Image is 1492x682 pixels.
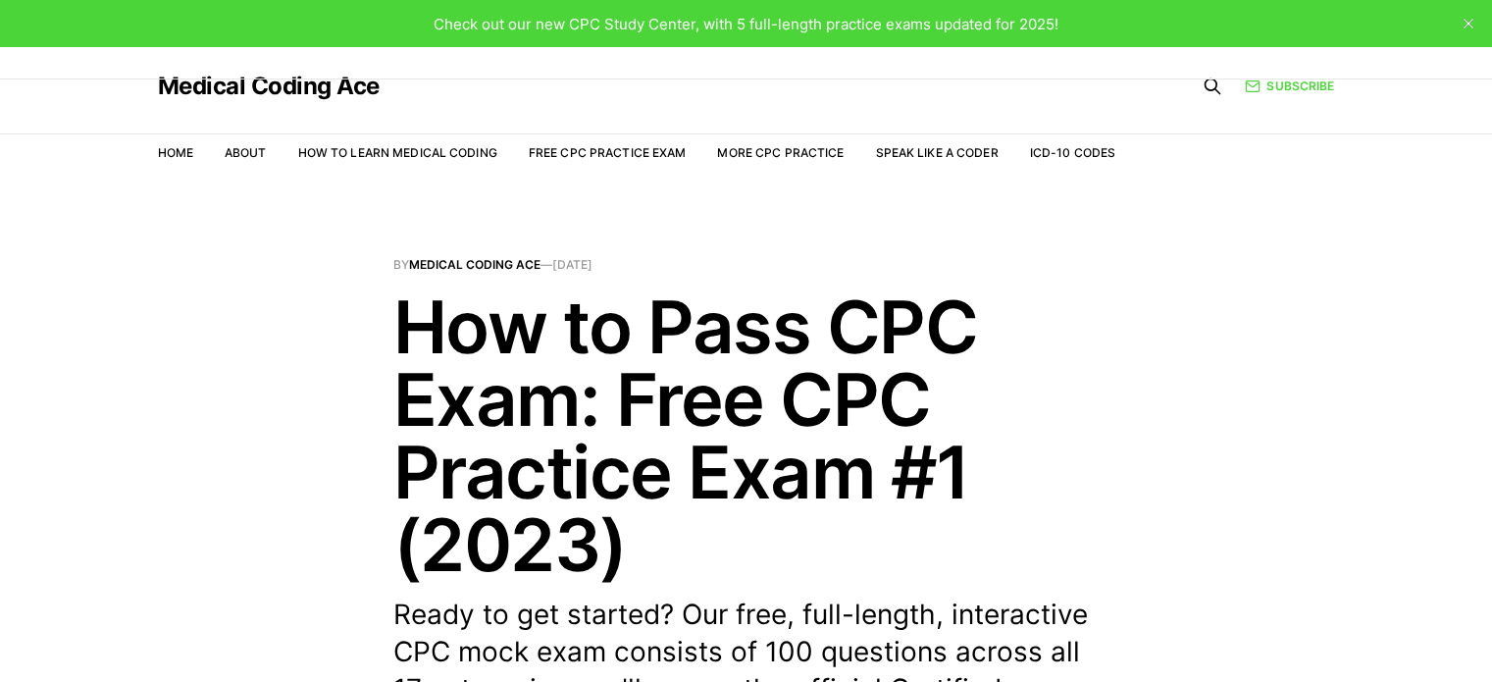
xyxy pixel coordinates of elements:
time: [DATE] [552,257,592,272]
iframe: portal-trigger [1172,586,1492,682]
button: close [1453,8,1484,39]
span: Check out our new CPC Study Center, with 5 full-length practice exams updated for 2025! [434,15,1058,33]
a: Subscribe [1245,77,1334,95]
a: About [225,145,267,160]
a: Speak Like a Coder [876,145,999,160]
a: ICD-10 Codes [1030,145,1115,160]
a: Home [158,145,193,160]
a: Free CPC Practice Exam [529,145,687,160]
h1: How to Pass CPC Exam: Free CPC Practice Exam #1 (2023) [393,290,1100,581]
a: Medical Coding Ace [409,257,540,272]
a: Medical Coding Ace [158,75,380,98]
span: By — [393,259,1100,271]
a: How to Learn Medical Coding [298,145,497,160]
a: More CPC Practice [717,145,844,160]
